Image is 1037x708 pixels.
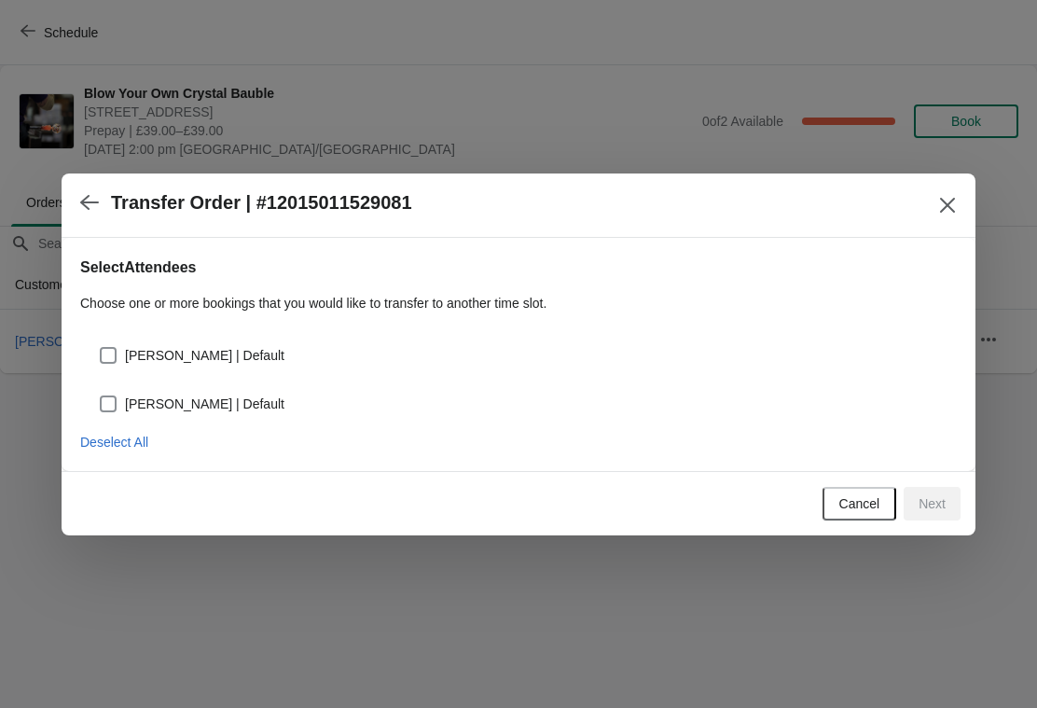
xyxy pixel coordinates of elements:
[125,395,284,413] span: [PERSON_NAME] | Default
[73,425,156,459] button: Deselect All
[111,192,412,214] h2: Transfer Order | #12015011529081
[823,487,897,521] button: Cancel
[80,294,957,312] p: Choose one or more bookings that you would like to transfer to another time slot.
[80,435,148,450] span: Deselect All
[125,346,284,365] span: [PERSON_NAME] | Default
[839,496,880,511] span: Cancel
[80,257,957,279] h2: Select Attendees
[931,188,964,222] button: Close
